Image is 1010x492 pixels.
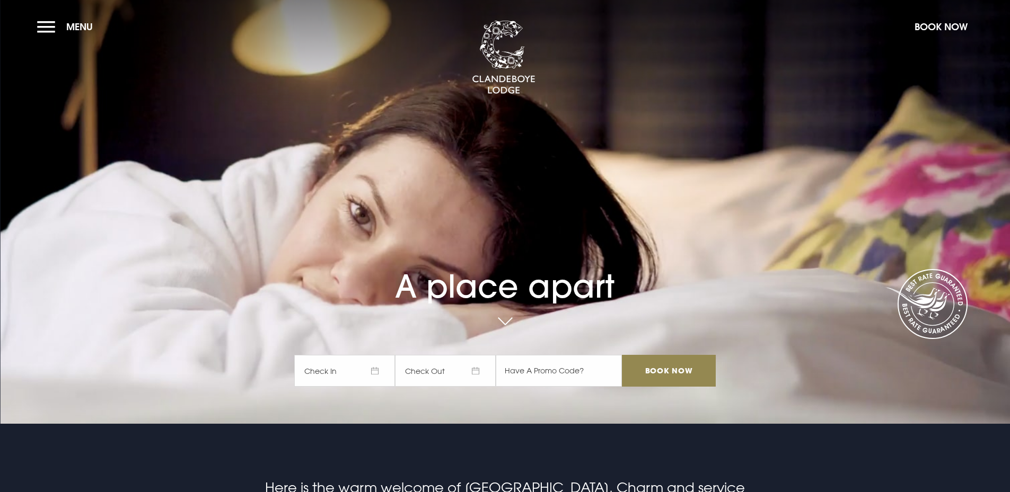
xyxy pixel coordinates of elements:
[294,355,395,387] span: Check In
[395,355,496,387] span: Check Out
[294,237,715,305] h1: A place apart
[622,355,715,387] input: Book Now
[472,21,535,95] img: Clandeboye Lodge
[909,15,973,38] button: Book Now
[66,21,93,33] span: Menu
[496,355,622,387] input: Have A Promo Code?
[37,15,98,38] button: Menu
